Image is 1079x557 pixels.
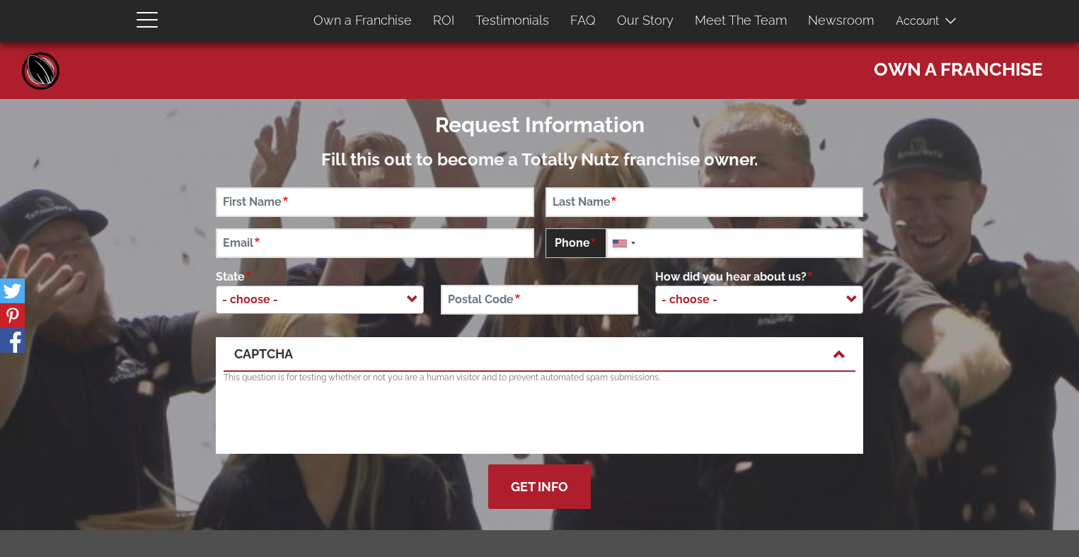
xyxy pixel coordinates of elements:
a: ROI [422,6,465,35]
p: This question is for testing whether or not you are a human visitor and to prevent automated spam... [224,372,855,384]
span: - choose - [656,286,732,314]
a: FAQ [560,6,606,35]
iframe: reCAPTCHA [224,391,439,446]
h2: Request Information [216,113,863,136]
a: Own a Franchise [303,6,422,35]
input: Postal Code [441,285,637,315]
h3: Fill this out to become a Totally Nutz franchise owner. [216,151,863,169]
input: Last Name [546,187,864,217]
input: Email [216,228,534,258]
a: Meet The Team [684,6,797,35]
a: CAPTCHA [234,345,845,363]
div: United States: +1 [607,229,640,257]
span: Own a Franchise [874,52,1043,82]
input: First Name [216,187,534,217]
span: - choose - [217,286,292,314]
span: - choose - [655,286,863,314]
span: How did you hear about us? [655,270,814,283]
span: Phone [546,228,606,258]
button: Get Info [488,464,591,509]
a: Home [20,49,62,92]
a: Newsroom [797,6,884,35]
span: - choose - [216,286,424,314]
span: State [216,270,252,283]
a: Our Story [606,6,684,35]
a: Testimonials [465,6,560,35]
